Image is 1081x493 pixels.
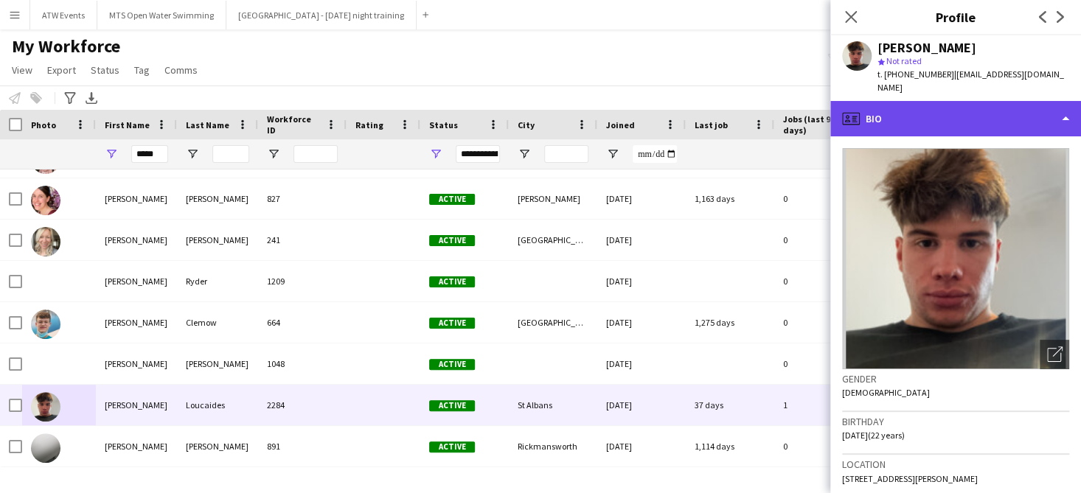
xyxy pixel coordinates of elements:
[12,35,120,57] span: My Workforce
[429,119,458,130] span: Status
[31,227,60,256] img: Hollie Phipps
[774,426,870,466] div: 0
[267,147,280,161] button: Open Filter Menu
[877,41,976,55] div: [PERSON_NAME]
[96,385,177,425] div: [PERSON_NAME]
[509,302,597,343] div: [GEOGRAPHIC_DATA]
[164,63,198,77] span: Comms
[186,147,199,161] button: Open Filter Menu
[842,473,978,484] span: [STREET_ADDRESS][PERSON_NAME]
[258,261,347,301] div: 1209
[30,1,97,29] button: ATW Events
[128,60,156,80] a: Tag
[877,69,1064,93] span: | [EMAIL_ADDRESS][DOMAIN_NAME]
[177,220,258,260] div: [PERSON_NAME]
[258,302,347,343] div: 664
[509,426,597,466] div: Rickmansworth
[177,178,258,219] div: [PERSON_NAME]
[186,119,229,130] span: Last Name
[686,302,774,343] div: 1,275 days
[509,178,597,219] div: [PERSON_NAME]
[877,69,954,80] span: t. [PHONE_NUMBER]
[177,385,258,425] div: Loucaides
[597,385,686,425] div: [DATE]
[1040,340,1069,369] div: Open photos pop-in
[597,426,686,466] div: [DATE]
[509,220,597,260] div: [GEOGRAPHIC_DATA]
[686,426,774,466] div: 1,114 days
[686,385,774,425] div: 37 days
[544,145,588,163] input: City Filter Input
[606,147,619,161] button: Open Filter Menu
[47,63,76,77] span: Export
[31,392,60,422] img: Ollie Loucaides
[774,261,870,301] div: 0
[842,148,1069,369] img: Crew avatar or photo
[518,147,531,161] button: Open Filter Menu
[258,178,347,219] div: 827
[597,343,686,384] div: [DATE]
[429,147,442,161] button: Open Filter Menu
[633,145,677,163] input: Joined Filter Input
[429,194,475,205] span: Active
[774,343,870,384] div: 0
[509,385,597,425] div: St Albans
[131,145,168,163] input: First Name Filter Input
[177,302,258,343] div: Clemow
[258,220,347,260] div: 241
[85,60,125,80] a: Status
[258,426,347,466] div: 891
[695,119,728,130] span: Last job
[31,433,60,463] img: Ollie McNaughton-Smith
[774,302,870,343] div: 0
[258,385,347,425] div: 2284
[97,1,226,29] button: MTS Open Water Swimming
[96,178,177,219] div: [PERSON_NAME]
[31,186,60,215] img: Hollie Kilpatrick
[597,261,686,301] div: [DATE]
[177,261,258,301] div: Ryder
[31,310,60,339] img: Ollie Clemow
[842,458,1069,471] h3: Location
[429,318,475,329] span: Active
[177,343,258,384] div: [PERSON_NAME]
[886,55,922,66] span: Not rated
[597,220,686,260] div: [DATE]
[96,302,177,343] div: [PERSON_NAME]
[830,7,1081,27] h3: Profile
[774,220,870,260] div: 0
[842,415,1069,428] h3: Birthday
[91,63,119,77] span: Status
[842,387,930,398] span: [DEMOGRAPHIC_DATA]
[96,343,177,384] div: [PERSON_NAME]
[83,89,100,107] app-action-btn: Export XLSX
[12,63,32,77] span: View
[429,400,475,411] span: Active
[31,119,56,130] span: Photo
[355,119,383,130] span: Rating
[96,261,177,301] div: [PERSON_NAME]
[212,145,249,163] input: Last Name Filter Input
[96,426,177,466] div: [PERSON_NAME]
[842,372,1069,385] h3: Gender
[267,113,320,136] span: Workforce ID
[96,220,177,260] div: [PERSON_NAME]
[61,89,79,107] app-action-btn: Advanced filters
[597,178,686,219] div: [DATE]
[134,63,150,77] span: Tag
[258,343,347,384] div: 1048
[105,147,118,161] button: Open Filter Menu
[159,60,204,80] a: Comms
[686,178,774,219] div: 1,163 days
[518,119,535,130] span: City
[41,60,82,80] a: Export
[429,276,475,287] span: Active
[774,385,870,425] div: 1
[6,60,38,80] a: View
[105,119,150,130] span: First Name
[429,441,475,452] span: Active
[774,178,870,219] div: 0
[293,145,338,163] input: Workforce ID Filter Input
[226,1,417,29] button: [GEOGRAPHIC_DATA] - [DATE] night training
[830,101,1081,136] div: Bio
